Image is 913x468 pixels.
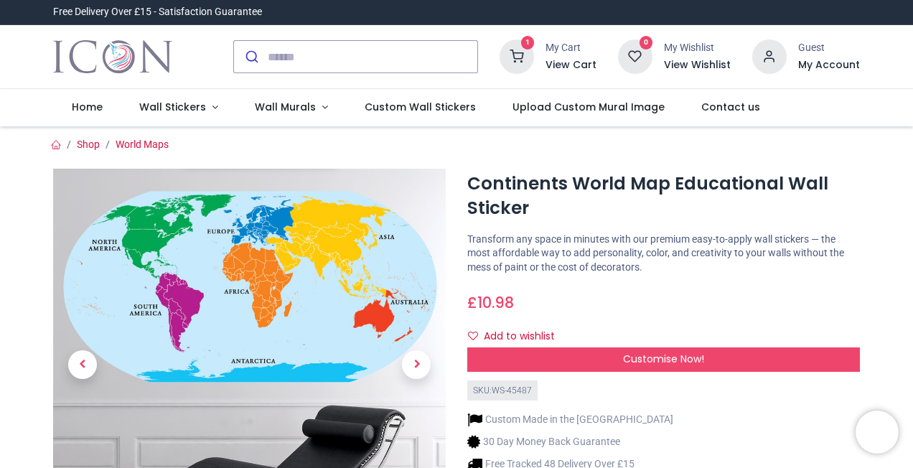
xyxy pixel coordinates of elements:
iframe: Customer reviews powered by Trustpilot [558,5,860,19]
div: Free Delivery Over £15 - Satisfaction Guarantee [53,5,262,19]
button: Submit [234,41,268,72]
a: World Maps [116,139,169,150]
span: Contact us [701,100,760,114]
h1: Continents World Map Educational Wall Sticker [467,172,860,221]
a: View Wishlist [664,58,731,72]
span: Wall Stickers [139,100,206,114]
span: Home [72,100,103,114]
a: Wall Stickers [121,89,237,126]
div: SKU: WS-45487 [467,380,538,401]
span: 10.98 [477,292,514,313]
a: Shop [77,139,100,150]
li: 30 Day Money Back Guarantee [467,434,673,449]
sup: 1 [521,36,535,50]
a: 1 [500,50,534,62]
div: Guest [798,41,860,55]
div: My Cart [546,41,596,55]
span: Upload Custom Mural Image [512,100,665,114]
a: 0 [618,50,652,62]
button: Add to wishlistAdd to wishlist [467,324,567,349]
a: Wall Murals [236,89,346,126]
span: £ [467,292,514,313]
a: My Account [798,58,860,72]
span: Previous [68,350,97,379]
i: Add to wishlist [468,331,478,341]
a: View Cart [546,58,596,72]
span: Wall Murals [255,100,316,114]
span: Custom Wall Stickers [365,100,476,114]
li: Custom Made in the [GEOGRAPHIC_DATA] [467,412,673,427]
sup: 0 [640,36,653,50]
div: My Wishlist [664,41,731,55]
a: Logo of Icon Wall Stickers [53,37,172,77]
img: Icon Wall Stickers [53,37,172,77]
span: Customise Now! [623,352,704,366]
span: Next [402,350,431,379]
p: Transform any space in minutes with our premium easy-to-apply wall stickers — the most affordable... [467,233,860,275]
iframe: Brevo live chat [856,411,899,454]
